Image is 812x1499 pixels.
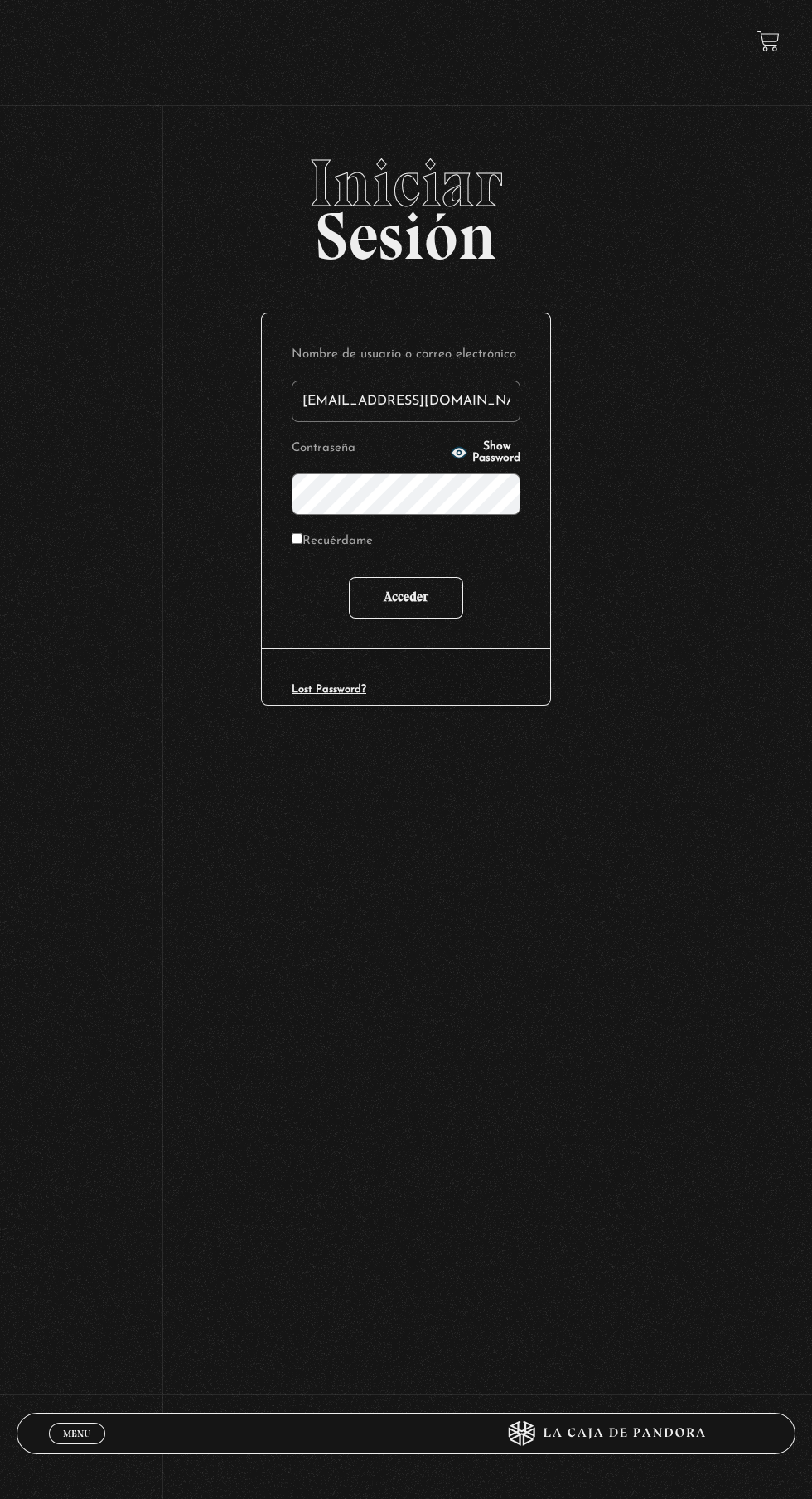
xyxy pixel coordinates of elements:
[292,533,302,544] input: Recuérdame
[349,577,463,619] input: Acceder
[757,30,780,52] a: View your shopping cart
[451,441,520,464] button: Show Password
[17,150,796,216] span: Iniciar
[292,684,366,695] a: Lost Password?
[472,441,520,464] span: Show Password
[292,437,446,461] label: Contraseña
[17,150,796,256] h2: Sesión
[292,343,520,367] label: Nombre de usuario o correo electrónico
[292,530,373,554] label: Recuérdame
